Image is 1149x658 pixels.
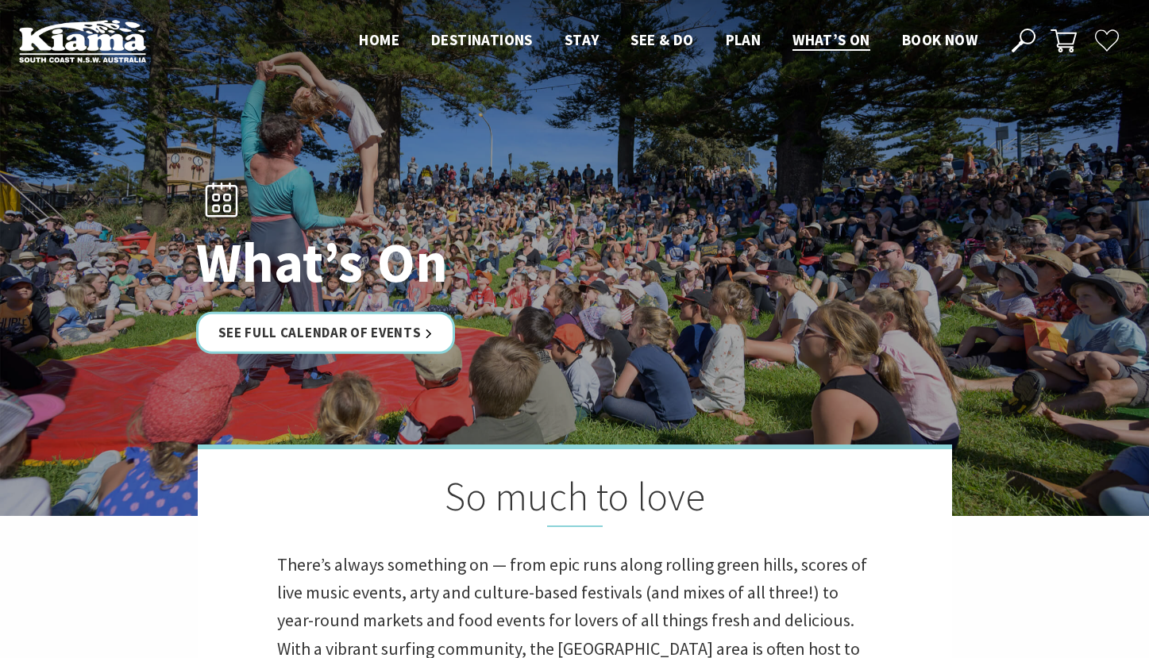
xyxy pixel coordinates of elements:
nav: Main Menu [343,28,993,54]
h2: So much to love [277,473,873,527]
span: Book now [902,30,977,49]
span: Destinations [431,30,533,49]
img: Kiama Logo [19,19,146,63]
span: Stay [565,30,600,49]
span: Home [359,30,399,49]
a: See Full Calendar of Events [196,312,456,354]
h1: What’s On [196,232,645,293]
span: What’s On [792,30,870,49]
span: Plan [726,30,762,49]
span: See & Do [630,30,693,49]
